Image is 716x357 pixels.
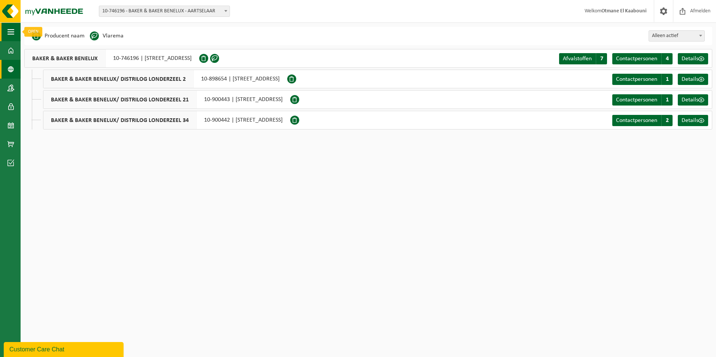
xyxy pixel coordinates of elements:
[612,115,673,126] a: Contactpersonen 2
[99,6,230,16] span: 10-746196 - BAKER & BAKER BENELUX - AARTSELAAR
[24,49,199,68] div: 10-746196 | [STREET_ADDRESS]
[682,56,698,62] span: Details
[661,115,673,126] span: 2
[682,97,698,103] span: Details
[99,6,230,17] span: 10-746196 - BAKER & BAKER BENELUX - AARTSELAAR
[559,53,607,64] a: Afvalstoffen 7
[678,74,708,85] a: Details
[43,90,290,109] div: 10-900443 | [STREET_ADDRESS]
[612,53,673,64] a: Contactpersonen 4
[649,30,705,42] span: Alleen actief
[43,111,197,129] span: BAKER & BAKER BENELUX/ DISTRILOG LONDERZEEL 34
[32,30,85,42] li: Producent naam
[661,94,673,106] span: 1
[649,31,704,41] span: Alleen actief
[43,111,290,129] div: 10-900442 | [STREET_ADDRESS]
[682,76,698,82] span: Details
[4,341,125,357] iframe: chat widget
[616,118,657,123] span: Contactpersonen
[601,8,646,14] strong: Otmane El Kaabouni
[678,115,708,126] a: Details
[563,56,592,62] span: Afvalstoffen
[612,74,673,85] a: Contactpersonen 1
[661,53,673,64] span: 4
[616,56,657,62] span: Contactpersonen
[678,53,708,64] a: Details
[43,70,287,88] div: 10-898654 | [STREET_ADDRESS]
[682,118,698,123] span: Details
[25,49,106,67] span: BAKER & BAKER BENELUX
[661,74,673,85] span: 1
[43,70,194,88] span: BAKER & BAKER BENELUX/ DISTRILOG LONDERZEEL 2
[43,91,197,109] span: BAKER & BAKER BENELUX/ DISTRILOG LONDERZEEL 21
[612,94,673,106] a: Contactpersonen 1
[90,30,124,42] li: Vlarema
[678,94,708,106] a: Details
[616,97,657,103] span: Contactpersonen
[596,53,607,64] span: 7
[616,76,657,82] span: Contactpersonen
